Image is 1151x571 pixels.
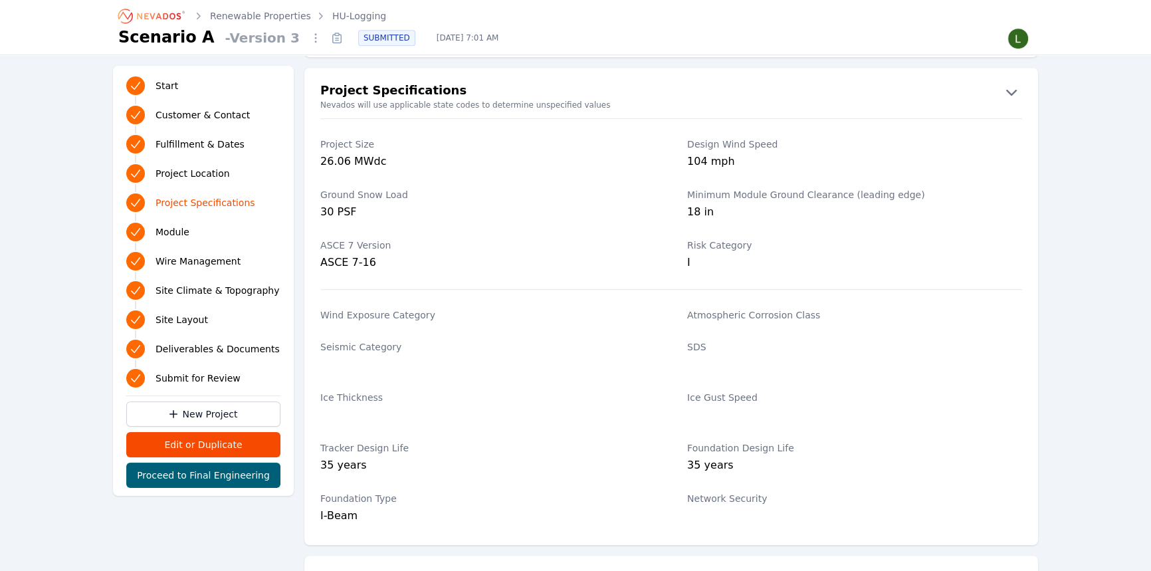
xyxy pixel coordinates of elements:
span: Deliverables & Documents [156,342,280,356]
span: Project Location [156,167,230,180]
span: Project Specifications [156,196,255,209]
label: Ground Snow Load [320,188,655,201]
label: SDS [687,340,1022,354]
div: 26.06 MWdc [320,154,655,172]
label: ASCE 7 Version [320,239,655,252]
span: Site Climate & Topography [156,284,279,297]
label: Ice Gust Speed [687,391,1022,404]
button: Edit or Duplicate [126,432,280,457]
label: Foundation Design Life [687,441,1022,455]
span: [DATE] 7:01 AM [426,33,510,43]
label: Foundation Type [320,492,655,505]
span: Wire Management [156,255,241,268]
label: Network Security [687,492,1022,505]
label: Seismic Category [320,340,655,354]
label: Atmospheric Corrosion Class [687,308,1022,322]
img: Lamar Washington [1007,28,1029,49]
a: HU-Logging [332,9,386,23]
button: Proceed to Final Engineering [126,463,280,488]
span: Start [156,79,178,92]
label: Ice Thickness [320,391,655,404]
div: 35 years [320,457,655,476]
span: Site Layout [156,313,208,326]
span: Module [156,225,189,239]
h1: Scenario A [118,27,215,48]
a: New Project [126,401,280,427]
span: Fulfillment & Dates [156,138,245,151]
div: 104 mph [687,154,1022,172]
label: Design Wind Speed [687,138,1022,151]
div: SUBMITTED [358,30,415,46]
label: Risk Category [687,239,1022,252]
div: 30 PSF [320,204,655,223]
div: ASCE 7-16 [320,255,655,271]
label: Minimum Module Ground Clearance (leading edge) [687,188,1022,201]
nav: Progress [126,74,280,390]
button: Project Specifications [304,81,1038,102]
label: Wind Exposure Category [320,308,655,322]
h2: Project Specifications [320,81,467,102]
small: Nevados will use applicable state codes to determine unspecified values [304,100,1038,110]
div: 18 in [687,204,1022,223]
label: Project Size [320,138,655,151]
div: I-Beam [320,508,655,524]
nav: Breadcrumb [118,5,386,27]
div: I [687,255,1022,271]
div: 35 years [687,457,1022,476]
span: - Version 3 [220,29,305,47]
span: Submit for Review [156,372,241,385]
span: Customer & Contact [156,108,250,122]
label: Tracker Design Life [320,441,655,455]
a: Renewable Properties [210,9,311,23]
